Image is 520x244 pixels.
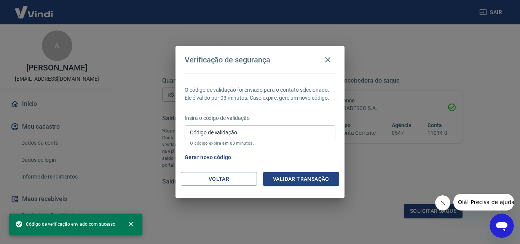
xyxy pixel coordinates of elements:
[185,114,335,122] p: Insira o código de validação
[181,172,257,186] button: Voltar
[185,55,270,64] h4: Verificação de segurança
[435,195,450,211] iframe: Fechar mensagem
[5,5,64,11] span: Olá! Precisa de ajuda?
[15,220,116,228] span: Código de verificação enviado com sucesso.
[190,141,330,146] p: O código expira em 03 minutos.
[490,214,514,238] iframe: Botão para abrir a janela de mensagens
[182,150,234,164] button: Gerar novo código
[453,194,514,211] iframe: Mensagem da empresa
[123,216,139,233] button: close
[185,86,335,102] p: O código de validação foi enviado para o contato selecionado. Ele é válido por 03 minutos. Caso e...
[263,172,339,186] button: Validar transação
